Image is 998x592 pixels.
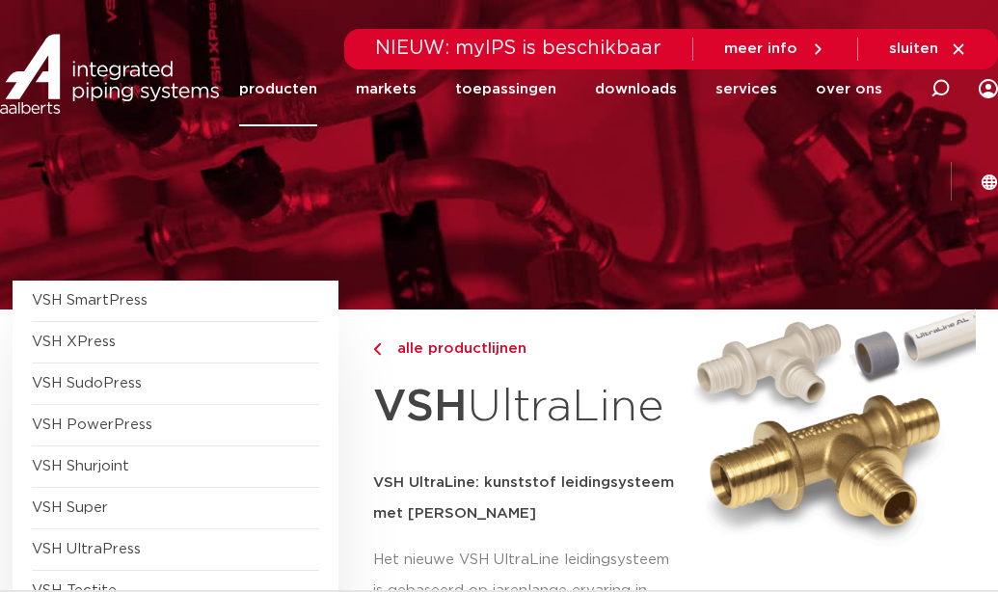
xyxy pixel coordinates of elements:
a: producten [239,52,317,126]
a: VSH Shurjoint [32,459,129,473]
a: VSH XPress [32,335,116,349]
a: VSH Super [32,500,108,515]
strong: VSH [373,385,468,429]
h1: UltraLine [373,370,674,444]
a: over ons [816,52,882,126]
a: alle productlijnen [373,337,674,361]
nav: Menu [239,52,882,126]
span: meer info [724,41,797,56]
a: VSH UltraPress [32,542,141,556]
a: VSH SudoPress [32,376,142,390]
span: NIEUW: myIPS is beschikbaar [375,39,661,58]
a: markets [356,52,417,126]
img: chevron-right.svg [373,343,381,356]
h5: VSH UltraLine: kunststof leidingsysteem met [PERSON_NAME] [373,468,674,529]
a: toepassingen [455,52,556,126]
a: VSH SmartPress [32,293,148,308]
a: downloads [595,52,677,126]
a: sluiten [889,40,967,58]
div: my IPS [979,67,998,110]
a: VSH PowerPress [32,417,152,432]
a: services [715,52,777,126]
a: meer info [724,40,826,58]
span: sluiten [889,41,938,56]
span: alle productlijnen [386,341,526,356]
